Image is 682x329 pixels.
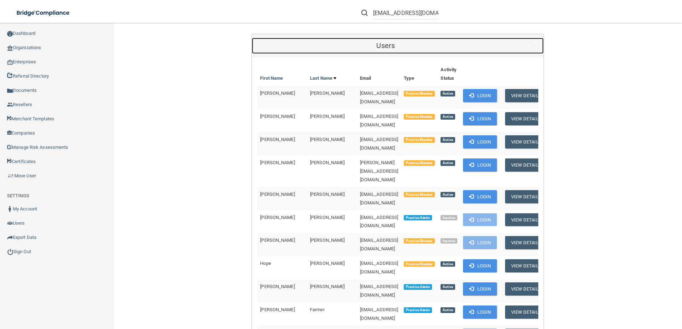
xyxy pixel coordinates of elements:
span: [PERSON_NAME] [260,307,295,312]
img: organization-icon.f8decf85.png [7,45,13,51]
span: [PERSON_NAME] [310,261,345,266]
img: ic_user_dark.df1a06c3.png [7,206,13,212]
button: View Details [505,135,547,148]
img: ic_power_dark.7ecde6b1.png [7,249,14,255]
span: Inactive [441,238,457,244]
img: icon-documents.8dae5593.png [7,88,13,94]
span: [EMAIL_ADDRESS][DOMAIN_NAME] [360,137,398,151]
button: View Details [505,190,547,203]
h5: Users [257,42,514,49]
span: [PERSON_NAME] [310,237,345,243]
label: SETTINGS [7,192,29,200]
span: [PERSON_NAME] [260,160,295,165]
button: View Details [505,305,547,319]
button: View Details [505,158,547,172]
span: [PERSON_NAME] [310,90,345,96]
span: [PERSON_NAME] [310,114,345,119]
span: Active [441,261,455,267]
span: Active [441,284,455,290]
button: Login [463,305,497,319]
button: View Details [505,89,547,102]
button: Login [463,259,497,272]
button: Login [463,213,497,226]
span: Practice Member [404,261,435,267]
span: [PERSON_NAME] [260,137,295,142]
span: Practice Admin [404,284,432,290]
span: Practice Member [404,114,435,120]
button: View Details [505,213,547,226]
img: icon-export.b9366987.png [7,235,13,240]
span: [PERSON_NAME] [310,137,345,142]
span: [PERSON_NAME] [260,114,295,119]
span: Practice Member [404,192,435,198]
button: Login [463,190,497,203]
button: Login [463,158,497,172]
span: [PERSON_NAME][EMAIL_ADDRESS][DOMAIN_NAME] [360,160,398,182]
button: Login [463,282,497,296]
span: Practice Admin [404,307,432,313]
span: [EMAIL_ADDRESS][DOMAIN_NAME] [360,90,398,104]
iframe: Drift Widget Chat Controller [559,278,673,307]
span: [PERSON_NAME] [310,192,345,197]
span: Inactive [441,215,457,221]
span: [EMAIL_ADDRESS][DOMAIN_NAME] [360,215,398,229]
button: View Details [505,112,547,125]
span: [PERSON_NAME] [260,237,295,243]
span: [PERSON_NAME] [260,284,295,289]
span: [PERSON_NAME] [260,192,295,197]
button: View Details [505,282,547,296]
span: Practice Member [404,91,435,96]
th: Email [357,63,401,86]
button: Login [463,236,497,249]
img: ic_reseller.de258add.png [7,102,13,108]
button: Login [463,89,497,102]
span: Hope [260,261,271,266]
span: Farmer [310,307,325,312]
a: First Name [260,74,283,83]
img: ic_dashboard_dark.d01f4a41.png [7,31,13,37]
span: Active [441,114,455,120]
span: [EMAIL_ADDRESS][DOMAIN_NAME] [360,237,398,251]
span: [EMAIL_ADDRESS][DOMAIN_NAME] [360,284,398,298]
th: Type [401,63,438,86]
a: Users [257,38,538,54]
button: Login [463,112,497,125]
span: Active [441,307,455,313]
th: Activity Status [438,63,460,86]
img: enterprise.0d942306.png [7,60,13,65]
span: Practice Admin [404,215,432,221]
img: icon-users.e205127d.png [7,220,13,226]
span: Active [441,192,455,198]
button: View Details [505,236,547,249]
span: [PERSON_NAME] [310,215,345,220]
span: [EMAIL_ADDRESS][DOMAIN_NAME] [360,261,398,275]
span: [PERSON_NAME] [310,160,345,165]
span: [EMAIL_ADDRESS][DOMAIN_NAME] [360,192,398,205]
button: View Details [505,259,547,272]
button: Login [463,135,497,148]
a: Last Name [310,74,336,83]
img: bridge_compliance_login_screen.278c3ca4.svg [11,6,76,20]
span: [EMAIL_ADDRESS][DOMAIN_NAME] [360,114,398,127]
span: Practice Member [404,137,435,143]
span: Practice Member [404,238,435,244]
span: [PERSON_NAME] [260,90,295,96]
span: [EMAIL_ADDRESS][DOMAIN_NAME] [360,307,398,321]
span: Active [441,91,455,96]
img: briefcase.64adab9b.png [7,172,14,179]
img: ic-search.3b580494.png [361,10,368,16]
span: [PERSON_NAME] [260,215,295,220]
span: [PERSON_NAME] [310,284,345,289]
input: Search [373,6,438,20]
span: Active [441,137,455,143]
span: Practice Member [404,160,435,166]
span: Active [441,160,455,166]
